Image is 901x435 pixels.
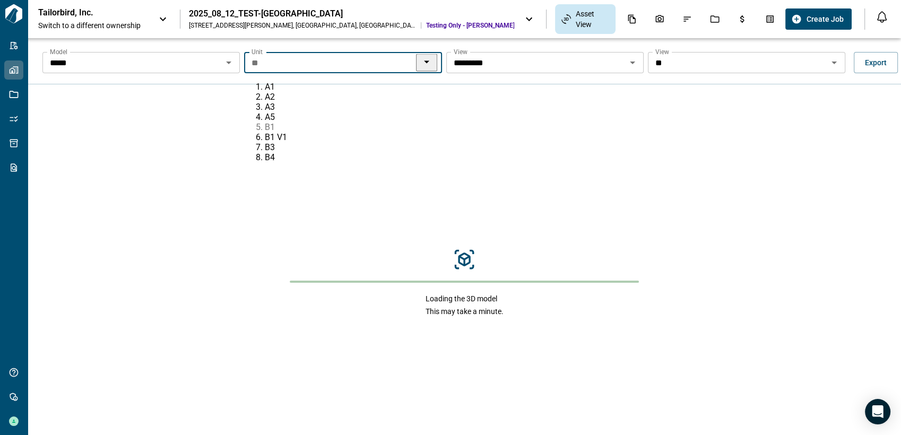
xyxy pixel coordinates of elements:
[265,102,440,112] li: A3
[827,55,842,70] button: Open
[38,7,134,18] p: Tailorbird, Inc.
[50,47,67,56] label: Model
[426,21,514,30] span: Testing Only - [PERSON_NAME]
[189,21,417,30] div: [STREET_ADDRESS][PERSON_NAME] , [GEOGRAPHIC_DATA] , [GEOGRAPHIC_DATA]
[704,10,726,28] div: Jobs
[416,54,437,72] button: Close
[265,82,440,92] li: A1
[759,10,781,28] div: Takeoff Center
[865,57,887,68] span: Export
[621,10,643,28] div: Documents
[189,8,514,19] div: 2025_08_12_TEST-[GEOGRAPHIC_DATA]
[785,8,852,30] button: Create Job
[454,47,467,56] label: View
[426,293,504,304] span: Loading the 3D model
[426,306,504,317] span: This may take a minute.
[655,47,669,56] label: View
[38,20,148,31] span: Switch to a different ownership
[865,399,890,424] div: Open Intercom Messenger
[555,4,615,34] div: Asset View
[873,8,890,25] button: Open notification feed
[221,55,236,70] button: Open
[676,10,698,28] div: Issues & Info
[265,142,440,152] li: B3
[265,122,440,132] li: B1
[265,152,440,162] li: B4
[648,10,671,28] div: Photos
[625,55,640,70] button: Open
[252,47,263,56] label: Unit
[265,132,440,142] li: B1 V1
[806,14,843,24] span: Create Job
[265,92,440,102] li: A2
[731,10,753,28] div: Budgets
[265,112,440,122] li: A5
[854,52,898,73] button: Export
[575,8,609,30] span: Asset View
